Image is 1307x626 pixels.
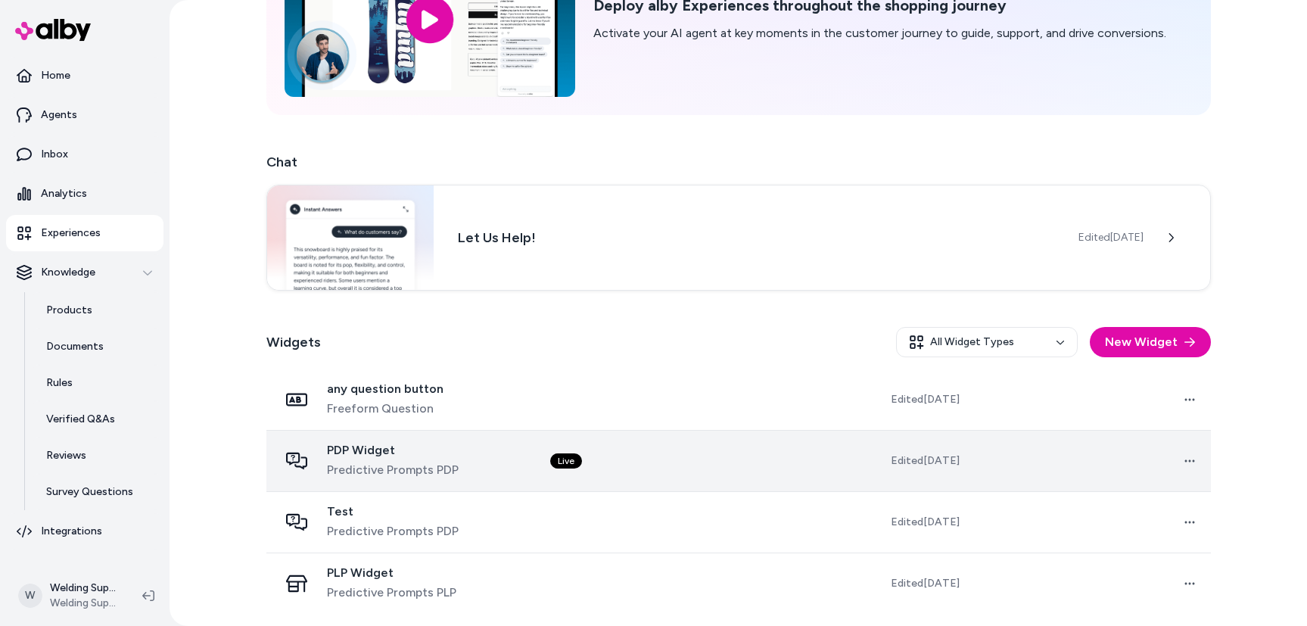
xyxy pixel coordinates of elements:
p: Integrations [41,524,102,539]
a: Inbox [6,136,163,173]
a: Rules [31,365,163,401]
a: Products [31,292,163,329]
a: Home [6,58,163,94]
span: any question button [327,382,443,397]
h2: Widgets [266,332,321,353]
p: Products [46,303,92,318]
h3: Let Us Help! [458,227,1053,248]
button: New Widget [1090,327,1211,357]
a: Survey Questions [31,474,163,510]
span: PDP Widget [327,443,459,458]
span: Edited [DATE] [891,392,960,407]
span: Edited [DATE] [891,453,960,469]
div: Live [550,453,582,469]
h2: Chat [266,151,1211,173]
a: Verified Q&As [31,401,163,438]
p: Home [41,68,70,83]
img: alby Logo [15,19,91,41]
span: Freeform Question [327,400,443,418]
button: Knowledge [6,254,163,291]
p: Activate your AI agent at key moments in the customer journey to guide, support, and drive conver... [593,24,1166,42]
a: Agents [6,97,163,133]
p: Rules [46,375,73,391]
p: Agents [41,107,77,123]
span: Edited [DATE] [1078,230,1144,245]
span: Test [327,504,459,519]
span: Predictive Prompts PDP [327,461,459,479]
p: Documents [46,339,104,354]
p: Knowledge [41,265,95,280]
p: Reviews [46,448,86,463]
span: Predictive Prompts PLP [327,584,456,602]
p: Verified Q&As [46,412,115,427]
p: Inbox [41,147,68,162]
p: Survey Questions [46,484,133,500]
a: Reviews [31,438,163,474]
button: WWelding Supplies from IOC ShopifyWelding Supplies from IOC [9,571,130,620]
a: Documents [31,329,163,365]
span: W [18,584,42,608]
img: Chat widget [267,185,434,290]
span: Edited [DATE] [891,576,960,591]
button: All Widget Types [896,327,1078,357]
a: Chat widgetLet Us Help!Edited[DATE] [266,185,1211,291]
span: Edited [DATE] [891,515,960,530]
a: Integrations [6,513,163,550]
p: Experiences [41,226,101,241]
span: PLP Widget [327,565,456,581]
a: Analytics [6,176,163,212]
a: Experiences [6,215,163,251]
p: Analytics [41,186,87,201]
p: Welding Supplies from IOC Shopify [50,581,118,596]
span: Welding Supplies from IOC [50,596,118,611]
span: Predictive Prompts PDP [327,522,459,540]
